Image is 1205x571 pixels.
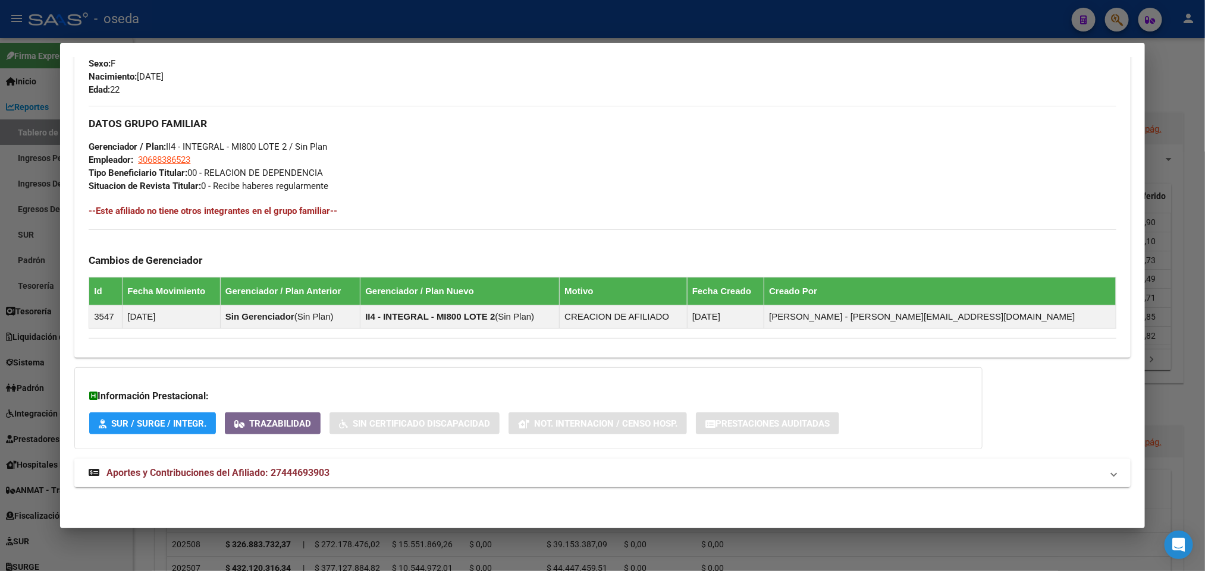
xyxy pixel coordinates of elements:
[123,277,221,305] th: Fecha Movimiento
[89,84,120,95] span: 22
[89,305,123,329] td: 3547
[1165,531,1193,559] div: Open Intercom Messenger
[89,277,123,305] th: Id
[220,277,360,305] th: Gerenciador / Plan Anterior
[138,154,190,165] span: 30688386523
[89,254,1116,267] h3: Cambios de Gerenciador
[716,418,830,429] span: Prestaciones Auditadas
[220,305,360,329] td: ( )
[89,168,187,178] strong: Tipo Beneficiario Titular:
[111,418,206,429] span: SUR / SURGE / INTEGR.
[89,58,111,69] strong: Sexo:
[89,204,1116,217] h4: --Este afiliado no tiene otros integrantes en el grupo familiar--
[225,311,294,321] strong: Sin Gerenciador
[249,418,311,429] span: Trazabilidad
[89,71,164,82] span: [DATE]
[106,467,330,478] span: Aportes y Contribuciones del Afiliado: 27444693903
[353,418,490,429] span: Sin Certificado Discapacidad
[360,277,560,305] th: Gerenciador / Plan Nuevo
[89,412,216,434] button: SUR / SURGE / INTEGR.
[89,181,201,191] strong: Situacion de Revista Titular:
[225,412,321,434] button: Trazabilidad
[297,311,331,321] span: Sin Plan
[74,459,1130,487] mat-expansion-panel-header: Aportes y Contribuciones del Afiliado: 27444693903
[560,305,688,329] td: CREACION DE AFILIADO
[764,305,1116,329] td: [PERSON_NAME] - [PERSON_NAME][EMAIL_ADDRESS][DOMAIN_NAME]
[89,154,133,165] strong: Empleador:
[560,277,688,305] th: Motivo
[687,305,764,329] td: [DATE]
[764,277,1116,305] th: Creado Por
[89,117,1116,130] h3: DATOS GRUPO FAMILIAR
[696,412,839,434] button: Prestaciones Auditadas
[365,311,495,321] strong: II4 - INTEGRAL - MI800 LOTE 2
[534,418,677,429] span: Not. Internacion / Censo Hosp.
[360,305,560,329] td: ( )
[89,389,968,403] h3: Información Prestacional:
[123,305,221,329] td: [DATE]
[509,412,687,434] button: Not. Internacion / Censo Hosp.
[89,71,137,82] strong: Nacimiento:
[687,277,764,305] th: Fecha Creado
[89,141,166,152] strong: Gerenciador / Plan:
[498,311,531,321] span: Sin Plan
[89,181,328,191] span: 0 - Recibe haberes regularmente
[330,412,500,434] button: Sin Certificado Discapacidad
[89,141,327,152] span: II4 - INTEGRAL - MI800 LOTE 2 / Sin Plan
[89,58,115,69] span: F
[89,168,323,178] span: 00 - RELACION DE DEPENDENCIA
[89,84,110,95] strong: Edad:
